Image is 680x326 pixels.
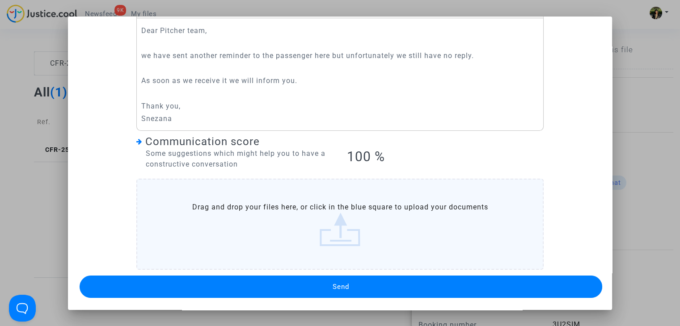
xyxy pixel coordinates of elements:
[136,148,334,170] div: Some suggestions which might help you to have a constructive conversation
[145,135,260,148] span: Communication score
[333,283,349,291] span: Send
[9,295,36,322] iframe: Help Scout Beacon - Open
[141,75,539,86] p: As soon as we receive it we will inform you.
[141,100,539,112] p: Thank you,
[141,113,539,124] p: Snezana
[136,18,544,131] div: Rich Text Editor, main
[141,25,539,36] p: Dear Pitcher team,
[346,149,544,165] h1: 100 %
[141,50,539,61] p: we have sent another reminder to the passenger here but unfortunately we still have no reply.
[80,276,602,298] button: Send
